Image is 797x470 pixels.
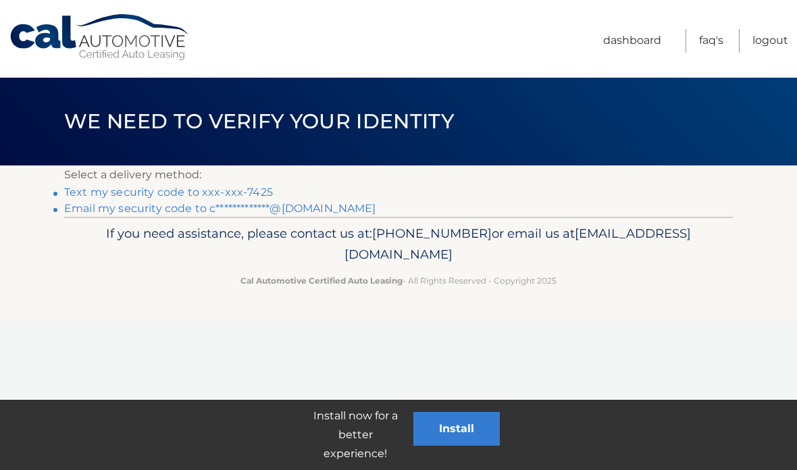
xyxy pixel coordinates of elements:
[73,223,724,266] p: If you need assistance, please contact us at: or email us at
[73,273,724,288] p: - All Rights Reserved - Copyright 2025
[603,29,661,53] a: Dashboard
[752,29,788,53] a: Logout
[64,186,273,199] a: Text my security code to xxx-xxx-7425
[413,412,500,446] button: Install
[297,407,413,463] p: Install now for a better experience!
[240,276,403,286] strong: Cal Automotive Certified Auto Leasing
[9,14,191,61] a: Cal Automotive
[699,29,723,53] a: FAQ's
[372,226,492,241] span: [PHONE_NUMBER]
[64,165,733,184] p: Select a delivery method:
[64,109,454,134] span: We need to verify your identity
